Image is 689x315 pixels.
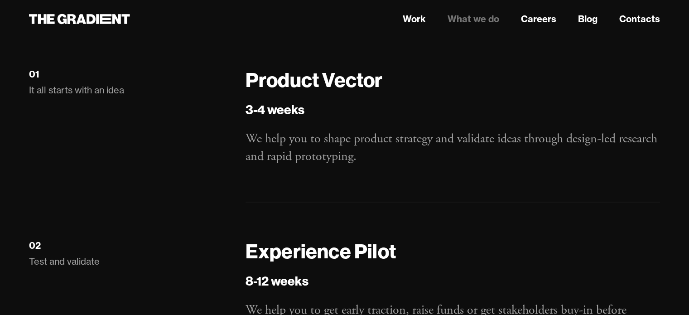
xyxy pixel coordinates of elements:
h4: Experience Pilot [246,238,660,264]
h5: 8-12 weeks [246,271,660,291]
a: Work [403,12,426,26]
a: Blog [578,12,597,26]
a: Contacts [619,12,660,26]
h4: Product Vector [246,67,660,93]
div: 02 [29,240,41,252]
div: 01 [29,68,39,80]
a: Careers [521,12,556,26]
p: We help you to shape product strategy and validate ideas through design-led research and rapid pr... [246,130,660,165]
p: It all starts with an idea [29,84,227,97]
p: Test and validate [29,255,227,268]
h5: 3-4 weeks [246,100,660,119]
a: What we do [448,12,499,26]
